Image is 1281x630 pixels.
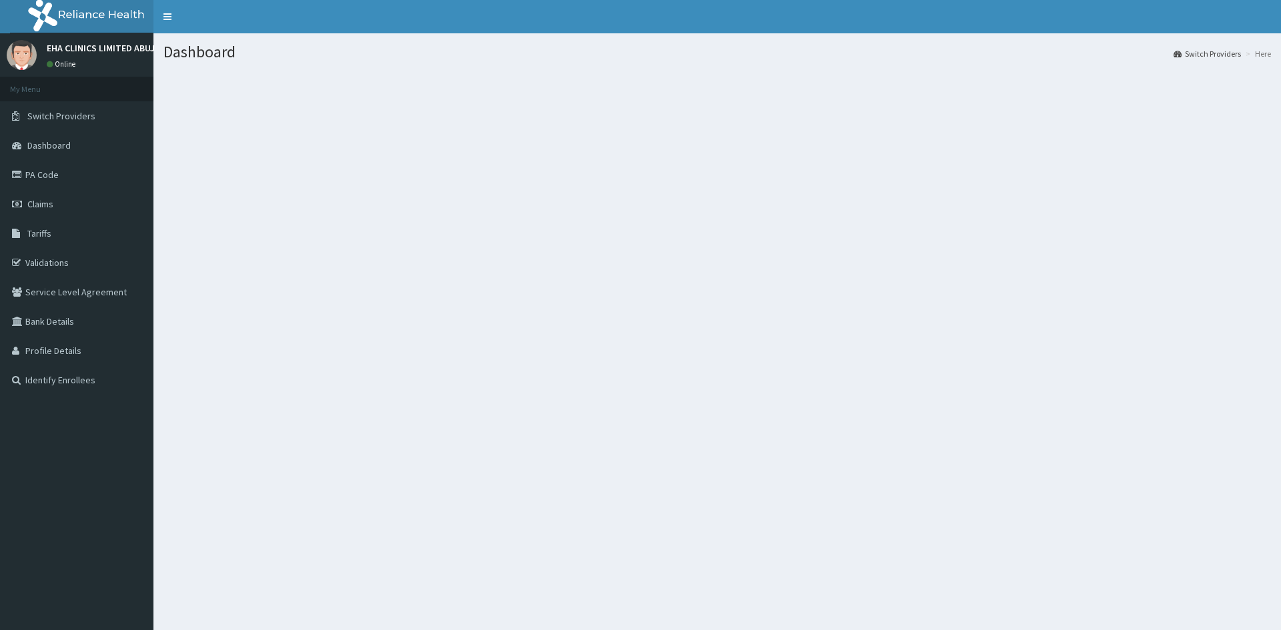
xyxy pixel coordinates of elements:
[27,227,51,239] span: Tariffs
[27,139,71,151] span: Dashboard
[1174,48,1241,59] a: Switch Providers
[27,110,95,122] span: Switch Providers
[47,43,160,53] p: EHA CLINICS LIMITED ABUJA
[27,198,53,210] span: Claims
[7,40,37,70] img: User Image
[163,43,1271,61] h1: Dashboard
[47,59,79,69] a: Online
[1242,48,1271,59] li: Here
